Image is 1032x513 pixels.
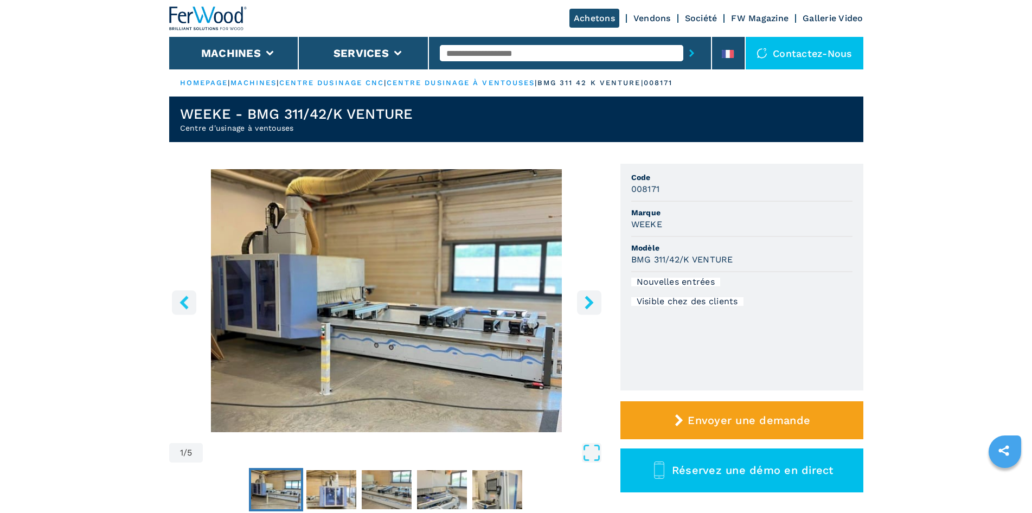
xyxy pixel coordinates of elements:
[803,13,863,23] a: Gallerie Video
[180,79,228,87] a: HOMEPAGE
[672,464,834,477] span: Réservez une démo en direct
[172,290,196,315] button: left-button
[631,278,720,286] div: Nouvelles entrées
[577,290,601,315] button: right-button
[631,218,662,230] h3: WEEKE
[180,123,413,133] h2: Centre d'usinage à ventouses
[334,47,389,60] button: Services
[279,79,384,87] a: centre dusinage cnc
[569,9,619,28] a: Achetons
[230,79,277,87] a: machines
[206,443,601,463] button: Open Fullscreen
[683,41,700,66] button: submit-button
[228,79,230,87] span: |
[631,253,733,266] h3: BMG 311/42/K VENTURE
[631,242,852,253] span: Modèle
[169,169,604,432] div: Go to Slide 1
[249,468,303,511] button: Go to Slide 1
[384,79,386,87] span: |
[631,207,852,218] span: Marque
[169,7,247,30] img: Ferwood
[688,414,810,427] span: Envoyer une demande
[535,79,537,87] span: |
[631,172,852,183] span: Code
[277,79,279,87] span: |
[201,47,261,60] button: Machines
[169,468,604,511] nav: Thumbnail Navigation
[415,468,469,511] button: Go to Slide 4
[620,401,863,439] button: Envoyer une demande
[631,297,743,306] div: Visible chez des clients
[685,13,717,23] a: Société
[387,79,535,87] a: centre dusinage à ventouses
[631,183,660,195] h3: 008171
[187,448,192,457] span: 5
[251,470,301,509] img: c415a2099fdcc4f32ca89310dc82dd66
[306,470,356,509] img: c991c851b4d415792d771992e09296de
[360,468,414,511] button: Go to Slide 3
[417,470,467,509] img: c4ebcb39c8c80a7f5bff64cbe8aa0088
[633,13,671,23] a: Vendons
[180,105,413,123] h1: WEEKE - BMG 311/42/K VENTURE
[746,37,863,69] div: Contactez-nous
[169,169,604,432] img: Centre d'usinage à ventouses WEEKE BMG 311/42/K VENTURE
[620,448,863,492] button: Réservez une démo en direct
[470,468,524,511] button: Go to Slide 5
[180,448,183,457] span: 1
[757,48,767,59] img: Contactez-nous
[986,464,1024,505] iframe: Chat
[472,470,522,509] img: d320d43d5d0618319d43866697d3eed0
[731,13,789,23] a: FW Magazine
[990,437,1017,464] a: sharethis
[537,78,644,88] p: bmg 311 42 k venture |
[304,468,358,511] button: Go to Slide 2
[362,470,412,509] img: 7a704a193f78176fcaf4640d3ed50c40
[183,448,187,457] span: /
[644,78,673,88] p: 008171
